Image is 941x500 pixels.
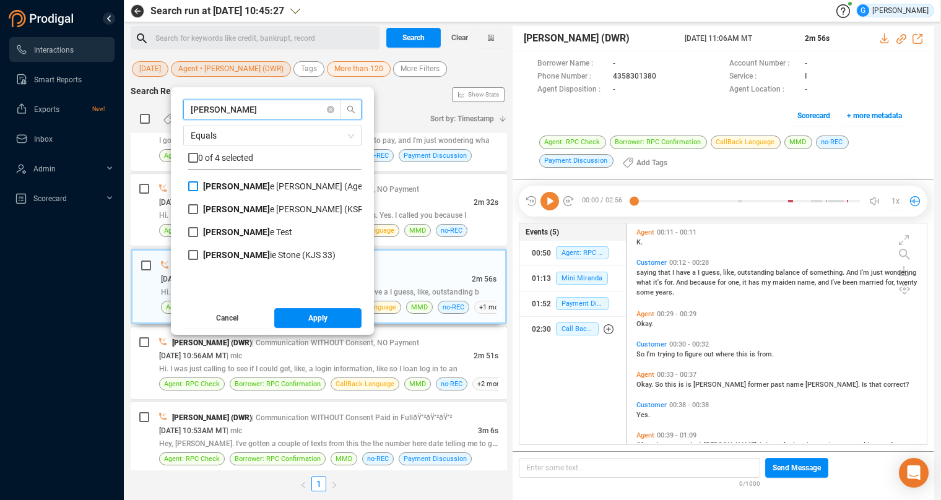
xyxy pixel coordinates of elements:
[532,269,551,288] div: 01:13
[327,106,334,113] span: close-circle
[537,71,607,84] span: Phone Number :
[203,181,270,191] b: [PERSON_NAME]
[159,211,466,220] span: Hi. I speak Spanish. It's okay. I will try speaking English. Okay. Yes. Yes. I called you because I
[901,441,913,449] span: you,
[519,317,626,342] button: 02:30Call Back Language
[760,441,763,449] span: I
[308,308,327,328] span: Apply
[771,381,786,389] span: past
[539,136,606,149] span: Agent: RPC Check
[636,238,643,246] span: K.
[654,310,699,318] span: 00:29 - 00:29
[890,441,901,449] span: for
[472,377,508,390] span: +2 more
[658,269,672,277] span: that
[810,269,846,277] span: something.
[131,327,507,399] div: [PERSON_NAME] (DWR)| Communication WITHOUT Consent, NO Payment[DATE] 10:56AM MT| mlc2m 51sHi. I w...
[203,204,270,214] b: [PERSON_NAME]
[857,4,929,17] div: [PERSON_NAME]
[748,278,761,287] span: has
[301,61,317,77] span: Tags
[692,269,698,277] span: a
[728,278,742,287] span: one,
[159,136,490,145] span: I got a text saying that you guys had a debt for me that I needed to pay, and I'm just wondering wha
[797,106,830,126] span: Scorecard
[704,350,716,358] span: out
[773,458,821,478] span: Send Message
[164,453,220,465] span: Agent: RPC Check
[430,109,494,129] span: Sort by: Timestamp
[805,381,862,389] span: [PERSON_NAME].
[737,269,776,277] span: outstanding
[686,381,693,389] span: is
[690,278,718,287] span: because
[478,426,498,435] span: 3m 6s
[203,250,270,260] b: [PERSON_NAME]
[750,350,757,358] span: is
[676,278,690,287] span: And
[667,259,711,267] span: 00:12 - 00:28
[761,278,773,287] span: my
[367,453,389,465] span: no-REC
[235,453,321,465] span: Borrower: RPC Confirmation
[636,259,667,267] span: Customer
[676,269,692,277] span: have
[885,278,896,287] span: for,
[441,28,478,48] button: Clear
[654,431,699,439] span: 00:39 - 01:09
[805,58,807,71] span: -
[159,198,227,207] span: [DATE] 11:18AM MT
[295,476,311,491] li: Previous Page
[404,150,467,162] span: Payment Discussion
[519,266,626,291] button: 01:13Mini Miranda
[300,481,307,489] span: left
[532,243,551,263] div: 00:50
[805,84,807,97] span: -
[657,350,677,358] span: trying
[804,441,818,449] span: that
[539,154,614,168] span: Payment Discussion
[336,378,394,390] span: CallBack Language
[519,241,626,265] button: 00:50Agent: RPC Check
[386,28,441,48] button: Search
[773,441,804,449] span: apologize
[441,378,462,390] span: no-REC
[532,294,551,314] div: 01:52
[664,278,676,287] span: for.
[172,413,252,422] span: [PERSON_NAME] (DWR)
[765,458,828,478] button: Send Message
[468,20,499,169] span: Show Stats
[183,308,271,328] button: Cancel
[474,351,498,360] span: 2m 51s
[9,126,115,151] li: Inbox
[156,109,215,129] button: Add Tags
[653,278,664,287] span: it's
[636,153,667,173] span: Add Tags
[235,378,321,390] span: Borrower: RPC Confirmation
[869,381,883,389] span: that
[667,401,711,409] span: 00:38 - 00:38
[131,174,507,246] div: [PERSON_NAME] (DWR)| Communication WITHOUT Consent, NO Payment[DATE] 11:18AM MT| mlc2m 32sHi. I s...
[818,441,829,449] span: we
[139,61,161,77] span: [DATE]
[171,61,291,77] button: Agent • [PERSON_NAME] (DWR)
[677,350,685,358] span: to
[393,61,447,77] button: More Filters
[159,351,227,360] span: [DATE] 10:56AM MT
[899,458,929,488] div: Open Intercom Messenger
[34,75,82,84] span: Smart Reports
[613,71,656,84] span: 4358301380
[474,198,498,207] span: 2m 32s
[295,476,311,491] button: left
[816,136,849,149] span: no-REC
[613,84,615,97] span: -
[178,61,284,77] span: Agent • [PERSON_NAME] (DWR)
[896,278,917,287] span: twenty
[161,275,228,283] span: [DATE] 11:06AM MT
[633,226,927,443] div: grid
[829,441,845,449] span: have
[334,61,383,77] span: More than 120
[326,476,342,491] li: Next Page
[729,84,799,97] span: Agent Location :
[843,278,859,287] span: been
